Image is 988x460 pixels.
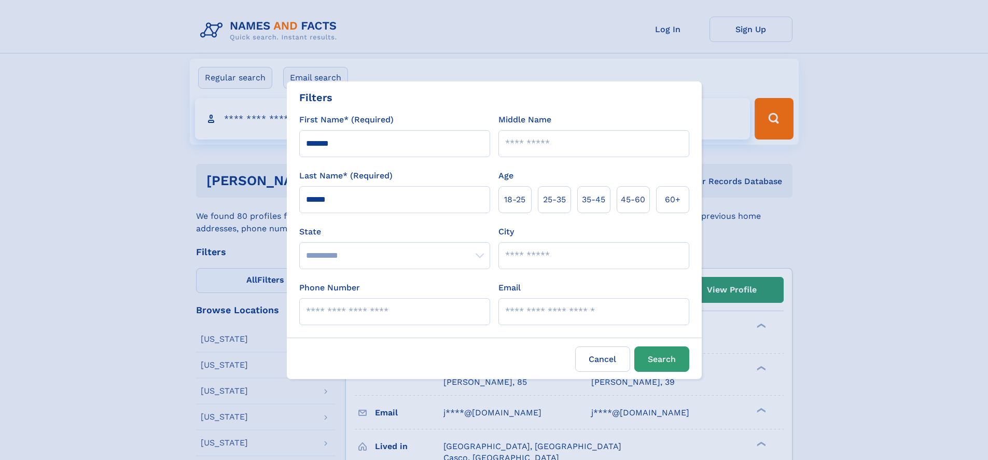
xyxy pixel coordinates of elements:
[504,193,525,206] span: 18‑25
[299,226,490,238] label: State
[498,114,551,126] label: Middle Name
[498,282,521,294] label: Email
[543,193,566,206] span: 25‑35
[498,170,513,182] label: Age
[575,346,630,372] label: Cancel
[634,346,689,372] button: Search
[299,90,332,105] div: Filters
[621,193,645,206] span: 45‑60
[299,282,360,294] label: Phone Number
[498,226,514,238] label: City
[299,114,394,126] label: First Name* (Required)
[665,193,680,206] span: 60+
[299,170,393,182] label: Last Name* (Required)
[582,193,605,206] span: 35‑45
